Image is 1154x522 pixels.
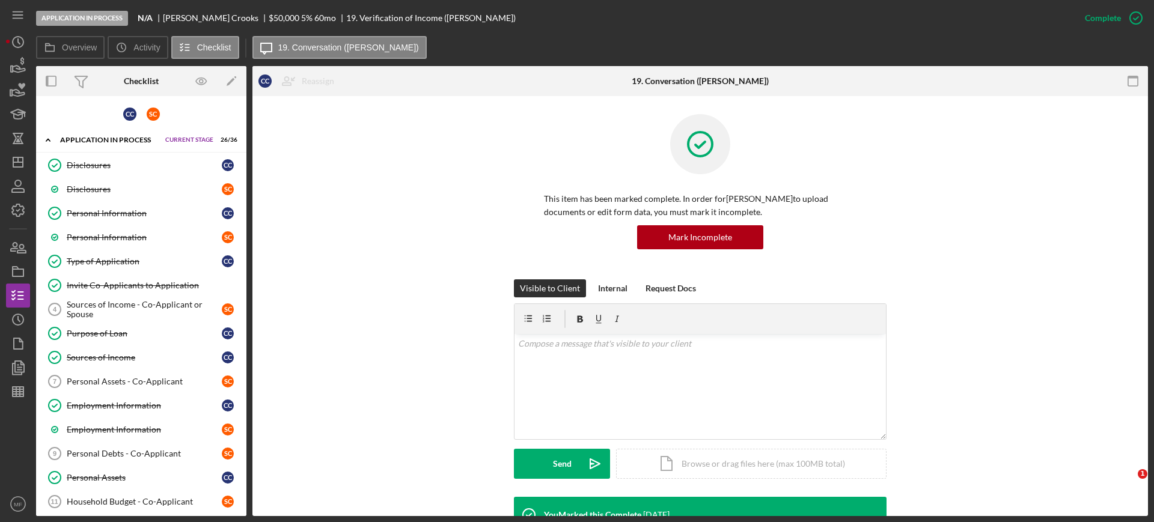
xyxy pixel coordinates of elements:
div: Type of Application [67,256,222,266]
div: C C [222,472,234,484]
span: Current Stage [165,136,213,144]
div: Employment Information [67,401,222,410]
div: C C [222,351,234,363]
div: S C [222,423,234,436]
div: Application In Process [60,136,159,144]
a: Sources of IncomeCC [42,345,240,369]
div: 19. Verification of Income ([PERSON_NAME]) [346,13,516,23]
div: You Marked this Complete [544,510,641,520]
div: 5 % [301,13,313,23]
div: Personal Information [67,232,222,242]
div: C C [222,207,234,219]
div: C C [123,108,136,121]
a: Personal AssetsCC [42,466,240,490]
div: Internal [598,279,627,297]
button: Activity [108,36,168,59]
span: $50,000 [269,13,299,23]
div: S C [222,496,234,508]
text: MF [14,501,22,508]
tspan: 9 [53,450,56,457]
p: This item has been marked complete. In order for [PERSON_NAME] to upload documents or edit form d... [544,192,856,219]
div: Household Budget - Co-Applicant [67,497,222,506]
button: CCReassign [252,69,346,93]
div: S C [147,108,160,121]
a: 9Personal Debts - Co-ApplicantSC [42,442,240,466]
div: Send [553,449,572,479]
div: C C [222,159,234,171]
label: Overview [62,43,97,52]
a: DisclosuresSC [42,177,240,201]
button: Mark Incomplete [637,225,763,249]
div: Visible to Client [520,279,580,297]
div: S C [222,448,234,460]
button: 19. Conversation ([PERSON_NAME]) [252,36,427,59]
div: C C [222,399,234,411]
b: N/A [138,13,153,23]
div: C C [222,327,234,339]
a: 4Sources of Income - Co-Applicant or SpouseSC [42,297,240,321]
div: S C [222,303,234,315]
iframe: Intercom live chat [1113,469,1142,498]
button: Send [514,449,610,479]
span: 1 [1138,469,1147,479]
label: 19. Conversation ([PERSON_NAME]) [278,43,419,52]
a: 7Personal Assets - Co-ApplicantSC [42,369,240,393]
a: DisclosuresCC [42,153,240,177]
div: [PERSON_NAME] Crooks [163,13,269,23]
div: Employment Information [67,425,222,434]
div: Personal Assets [67,473,222,482]
div: S C [222,183,234,195]
label: Activity [133,43,160,52]
div: Reassign [302,69,334,93]
div: Purpose of Loan [67,329,222,338]
a: Personal InformationSC [42,225,240,249]
div: Sources of Income [67,353,222,362]
div: Personal Debts - Co-Applicant [67,449,222,458]
a: Personal InformationCC [42,201,240,225]
div: 19. Conversation ([PERSON_NAME]) [632,76,769,86]
div: Mark Incomplete [668,225,732,249]
div: Personal Assets - Co-Applicant [67,377,222,386]
div: 60 mo [314,13,336,23]
a: Purpose of LoanCC [42,321,240,345]
a: Employment InformationSC [42,417,240,442]
a: Type of ApplicationCC [42,249,240,273]
div: Invite Co-Applicants to Application [67,281,240,290]
div: Complete [1085,6,1121,30]
button: Visible to Client [514,279,586,297]
a: 11Household Budget - Co-ApplicantSC [42,490,240,514]
tspan: 7 [53,378,56,385]
button: MF [6,492,30,516]
button: Overview [36,36,105,59]
div: Request Docs [646,279,696,297]
a: Employment InformationCC [42,393,240,417]
div: Sources of Income - Co-Applicant or Spouse [67,300,222,319]
div: C C [258,74,272,88]
button: Complete [1073,6,1148,30]
button: Internal [592,279,633,297]
div: Application In Process [36,11,128,26]
button: Request Docs [640,279,702,297]
tspan: 4 [53,306,57,313]
div: 26 / 36 [216,136,237,144]
a: Invite Co-Applicants to Application [42,273,240,297]
div: C C [222,255,234,267]
div: Checklist [124,76,159,86]
div: Disclosures [67,160,222,170]
div: Disclosures [67,184,222,194]
div: Personal Information [67,208,222,218]
button: Checklist [171,36,239,59]
div: S C [222,231,234,243]
time: 2025-09-25 16:29 [643,510,670,520]
label: Checklist [197,43,231,52]
tspan: 11 [50,498,58,505]
div: S C [222,375,234,387]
